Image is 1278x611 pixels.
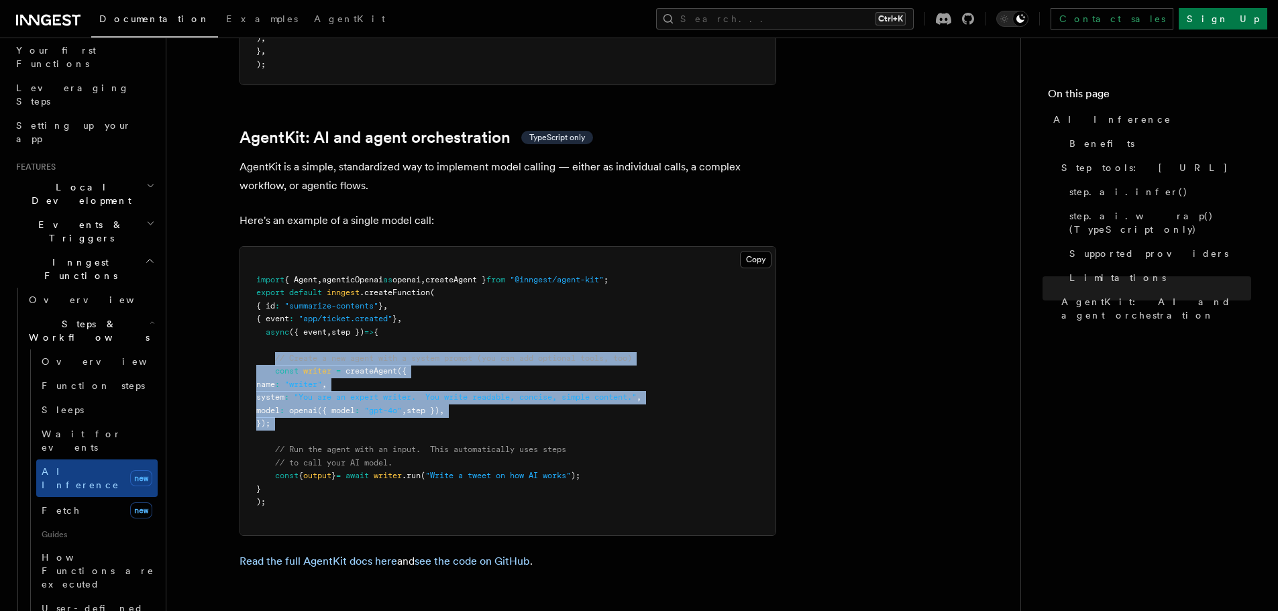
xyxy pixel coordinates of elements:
span: { Agent [284,275,317,284]
span: output [303,471,331,480]
span: , [637,392,641,402]
span: Function steps [42,380,145,391]
span: AgentKit [314,13,385,24]
span: agenticOpenai [322,275,383,284]
p: Here's an example of a single model call: [239,211,776,230]
span: inngest [327,288,360,297]
a: Your first Functions [11,38,158,76]
a: Examples [218,4,306,36]
span: AgentKit: AI and agent orchestration [1061,295,1251,322]
span: step.ai.infer() [1069,185,1188,199]
span: new [130,502,152,518]
a: Wait for events [36,422,158,459]
a: Benefits [1064,131,1251,156]
button: Inngest Functions [11,250,158,288]
a: see the code on GitHub [415,555,530,567]
span: const [275,366,299,376]
span: ); [256,34,266,43]
span: .run [402,471,421,480]
span: default [289,288,322,297]
span: } [378,301,383,311]
a: Documentation [91,4,218,38]
a: step.ai.infer() [1064,180,1251,204]
span: "Write a tweet on how AI works" [425,471,571,480]
span: export [256,288,284,297]
span: // Create a new agent with a system prompt (you can add optional tools, too) [275,353,632,363]
a: Setting up your app [11,113,158,151]
span: openai [289,406,317,415]
a: Overview [36,349,158,374]
span: writer [374,471,402,480]
span: from [486,275,505,284]
span: ; [604,275,608,284]
span: step.ai.wrap() (TypeScript only) [1069,209,1251,236]
span: import [256,275,284,284]
span: }); [256,419,270,428]
span: "You are an expert writer. You write readable, concise, simple content." [294,392,637,402]
span: { [374,327,378,337]
span: Wait for events [42,429,121,453]
span: ({ event [289,327,327,337]
span: Overview [42,356,180,367]
a: Sleeps [36,398,158,422]
span: , [261,46,266,56]
span: Step tools: [URL] [1061,161,1228,174]
span: async [266,327,289,337]
span: Features [11,162,56,172]
span: { id [256,301,275,311]
span: system [256,392,284,402]
span: Leveraging Steps [16,82,129,107]
span: Documentation [99,13,210,24]
span: AI Inference [42,466,119,490]
span: } [331,471,336,480]
span: Inngest Functions [11,256,145,282]
span: ); [256,497,266,506]
span: : [280,406,284,415]
span: Local Development [11,180,146,207]
span: ); [256,60,266,69]
span: Setting up your app [16,120,131,144]
span: "gpt-4o" [364,406,402,415]
span: "app/ticket.created" [299,314,392,323]
span: = [336,471,341,480]
a: Supported providers [1064,241,1251,266]
span: ({ [397,366,407,376]
span: "writer" [284,380,322,389]
a: Sign Up [1179,8,1267,30]
a: Step tools: [URL] [1056,156,1251,180]
span: : [284,392,289,402]
span: , [421,275,425,284]
span: , [317,275,322,284]
span: } [256,46,261,56]
span: , [439,406,444,415]
span: , [402,406,407,415]
span: writer [303,366,331,376]
span: name [256,380,275,389]
span: Limitations [1069,271,1166,284]
kbd: Ctrl+K [875,12,906,25]
span: Events & Triggers [11,218,146,245]
span: ( [421,471,425,480]
span: Examples [226,13,298,24]
span: ( [430,288,435,297]
button: Search...Ctrl+K [656,8,914,30]
a: step.ai.wrap() (TypeScript only) [1064,204,1251,241]
span: step }) [407,406,439,415]
span: ({ model [317,406,355,415]
span: , [327,327,331,337]
button: Toggle dark mode [996,11,1028,27]
span: , [397,314,402,323]
button: Events & Triggers [11,213,158,250]
a: How Functions are executed [36,545,158,596]
span: , [322,380,327,389]
p: and . [239,552,776,571]
span: How Functions are executed [42,552,154,590]
span: Fetch [42,505,81,516]
span: "summarize-contents" [284,301,378,311]
span: "@inngest/agent-kit" [510,275,604,284]
p: AgentKit is a simple, standardized way to implement model calling — either as individual calls, a... [239,158,776,195]
span: // Run the agent with an input. This automatically uses steps [275,445,566,454]
span: , [383,301,388,311]
span: ); [571,471,580,480]
span: Sleeps [42,404,84,415]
